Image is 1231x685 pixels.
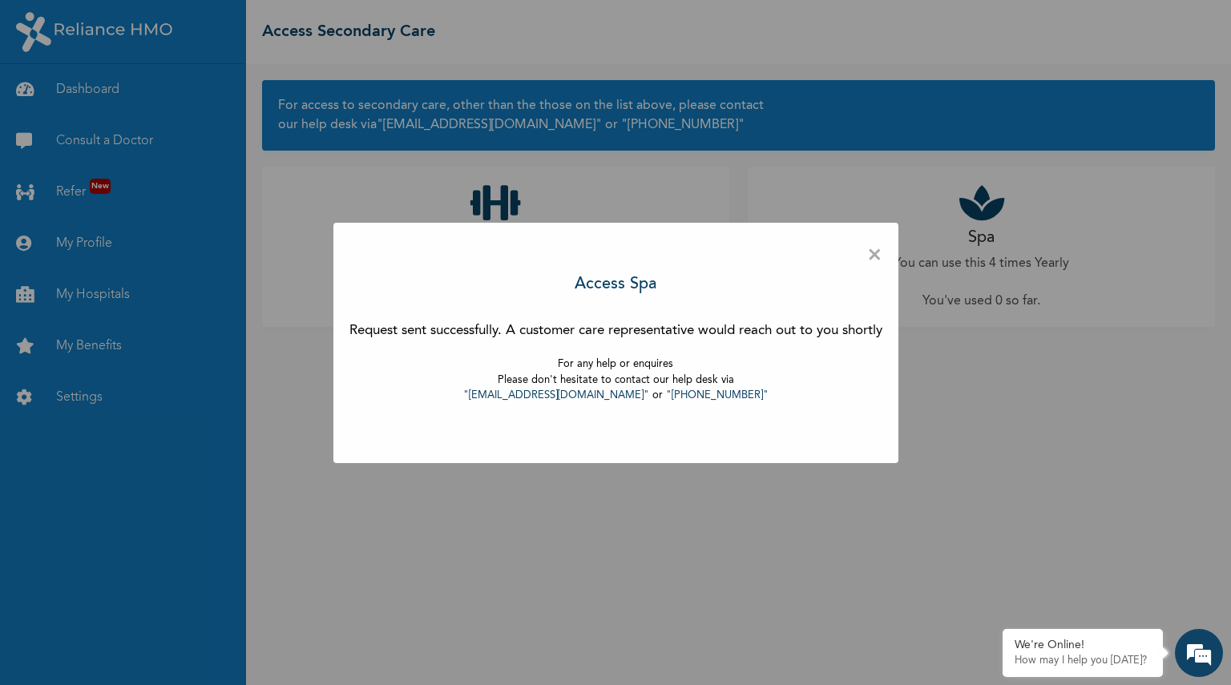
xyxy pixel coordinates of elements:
[263,8,301,46] div: Minimize live chat window
[83,90,269,111] div: Chat with us now
[575,272,656,296] h3: Access Spa
[666,390,769,401] a: "[PHONE_NUMBER]"
[8,487,305,543] textarea: Type your message and hit 'Enter'
[1015,639,1151,652] div: We're Online!
[93,227,221,389] span: We're online!
[30,80,65,120] img: d_794563401_company_1708531726252_794563401
[463,390,649,401] a: "[EMAIL_ADDRESS][DOMAIN_NAME]"
[349,320,882,341] p: Request sent successfully. A customer care representative would reach out to you shortly
[1015,655,1151,667] p: How may I help you today?
[157,543,306,593] div: FAQs
[867,239,882,272] span: ×
[8,571,157,582] span: Conversation
[349,357,882,404] p: For any help or enquires Please don't hesitate to contact our help desk via or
